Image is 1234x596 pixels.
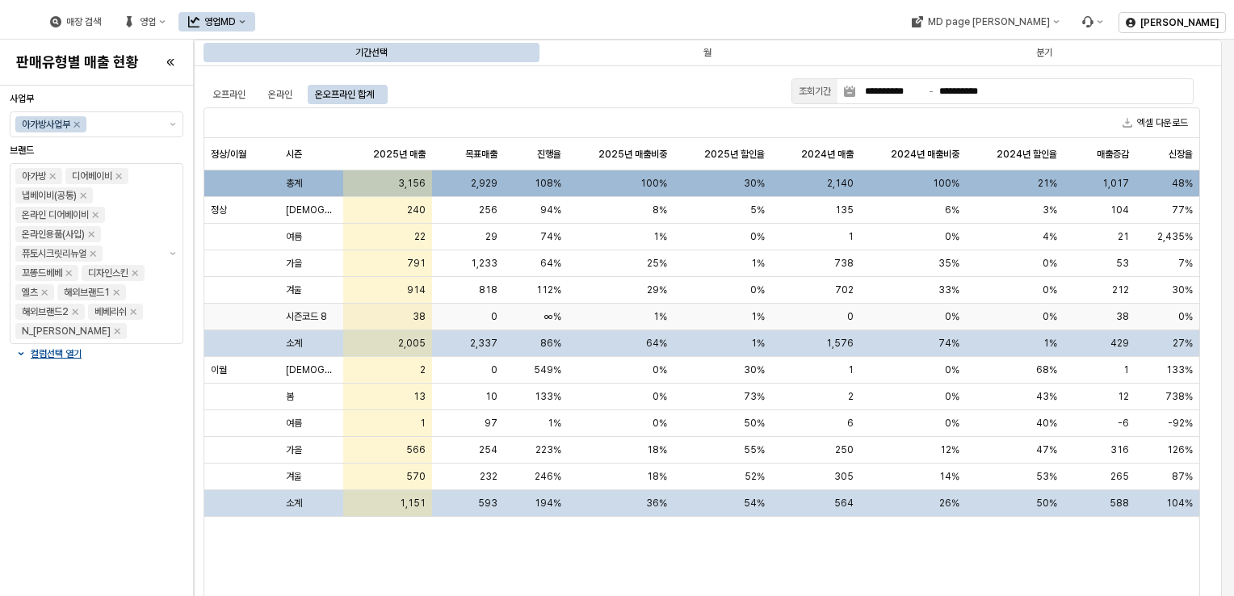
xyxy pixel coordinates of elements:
[1123,363,1129,376] span: 1
[1036,363,1057,376] span: 68%
[744,417,765,430] span: 50%
[540,257,561,270] span: 64%
[1043,230,1057,243] span: 4%
[479,204,497,216] span: 256
[41,289,48,296] div: Remove 엘츠
[927,16,1049,27] div: MD page [PERSON_NAME]
[478,497,497,510] span: 593
[1043,283,1057,296] span: 0%
[465,148,497,161] span: 목표매출
[834,497,854,510] span: 564
[744,390,765,403] span: 73%
[541,43,874,62] div: 월
[847,417,854,430] span: 6
[544,310,561,323] span: ∞%
[31,347,82,360] p: 컬럼선택 열기
[72,308,78,315] div: Remove 해외브랜드2
[258,85,302,104] div: 온라인
[901,12,1068,31] div: MD page 이동
[286,283,302,296] span: 겨울
[1097,148,1129,161] span: 매출증감
[750,204,765,216] span: 5%
[22,116,70,132] div: 아가방사업부
[1110,204,1129,216] span: 104
[10,145,34,156] span: 브랜드
[211,204,227,216] span: 정상
[1112,283,1129,296] span: 212
[535,390,561,403] span: 133%
[751,310,765,323] span: 1%
[835,283,854,296] span: 702
[646,337,667,350] span: 64%
[653,230,667,243] span: 1%
[647,283,667,296] span: 29%
[1036,497,1057,510] span: 50%
[945,363,959,376] span: 0%
[22,226,85,242] div: 온라인용품(사입)
[704,148,765,161] span: 2025년 할인율
[485,417,497,430] span: 97
[703,43,711,62] div: 월
[750,230,765,243] span: 0%
[537,148,561,161] span: 진행율
[640,177,667,190] span: 100%
[470,337,497,350] span: 2,337
[400,497,426,510] span: 1,151
[213,85,246,104] div: 오프라인
[204,16,236,27] div: 영업MD
[535,177,561,190] span: 108%
[22,246,86,262] div: 퓨토시크릿리뉴얼
[398,337,426,350] span: 2,005
[398,177,426,190] span: 3,156
[92,212,99,218] div: Remove 온라인 디어베이비
[1116,257,1129,270] span: 53
[535,497,561,510] span: 194%
[16,54,139,70] h4: 판매유형별 매출 현황
[647,257,667,270] span: 25%
[1036,43,1052,62] div: 분기
[64,284,110,300] div: 해외브랜드1
[480,470,497,483] span: 232
[653,363,667,376] span: 0%
[938,257,959,270] span: 35%
[1118,230,1129,243] span: 21
[49,173,56,179] div: Remove 아가방
[827,177,854,190] span: 2,140
[90,250,96,257] div: Remove 퓨토시크릿리뉴얼
[997,148,1057,161] span: 2024년 할인율
[286,230,302,243] span: 여름
[535,470,561,483] span: 246%
[835,204,854,216] span: 135
[1172,470,1193,483] span: 87%
[485,390,497,403] span: 10
[1172,204,1193,216] span: 77%
[1102,177,1129,190] span: 1,017
[540,337,561,350] span: 86%
[1043,257,1057,270] span: 0%
[315,85,374,104] div: 온오프라인 합계
[132,270,138,276] div: Remove 디자인스킨
[945,204,959,216] span: 6%
[163,164,183,343] button: 제안 사항 표시
[1167,443,1193,456] span: 126%
[540,230,561,243] span: 74%
[939,497,959,510] span: 26%
[1116,113,1194,132] button: 엑셀 다운로드
[286,470,302,483] span: 겨울
[1110,497,1129,510] span: 588
[834,470,854,483] span: 305
[22,168,46,184] div: 아가방
[1043,310,1057,323] span: 0%
[88,231,94,237] div: Remove 온라인용품(사입)
[211,363,227,376] span: 이월
[1043,337,1057,350] span: 1%
[548,417,561,430] span: 1%
[88,265,128,281] div: 디자인스킨
[66,16,101,27] div: 매장 검색
[1036,417,1057,430] span: 40%
[22,323,111,339] div: N_[PERSON_NAME]
[751,257,765,270] span: 1%
[286,204,337,216] span: [DEMOGRAPHIC_DATA]
[653,204,667,216] span: 8%
[491,363,497,376] span: 0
